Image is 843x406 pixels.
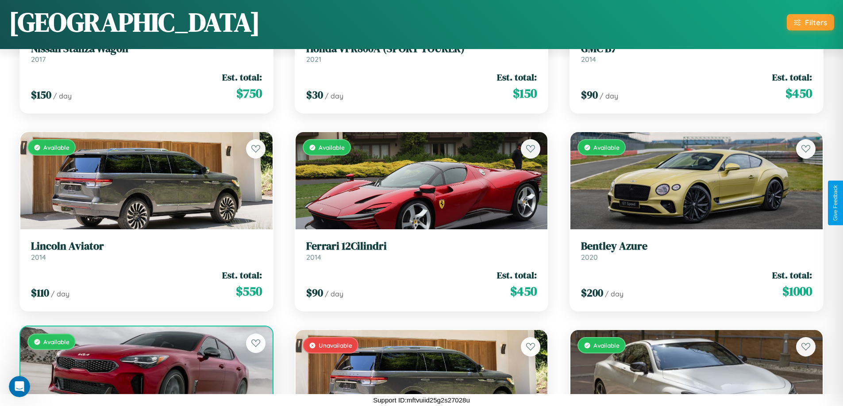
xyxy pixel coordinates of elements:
[772,71,812,83] span: Est. total:
[31,253,46,262] span: 2014
[581,55,596,64] span: 2014
[306,240,537,262] a: Ferrari 12Cilindri2014
[43,144,69,151] span: Available
[306,285,323,300] span: $ 90
[787,14,834,30] button: Filters
[325,91,343,100] span: / day
[222,269,262,281] span: Est. total:
[31,240,262,262] a: Lincoln Aviator2014
[593,144,620,151] span: Available
[306,55,321,64] span: 2021
[497,269,537,281] span: Est. total:
[319,144,345,151] span: Available
[236,84,262,102] span: $ 750
[785,84,812,102] span: $ 450
[581,87,598,102] span: $ 90
[600,91,618,100] span: / day
[605,289,624,298] span: / day
[373,394,470,406] p: Support ID: mftvuiid25g2s27028u
[31,42,262,64] a: Nissan Stanza Wagon2017
[9,376,30,397] iframe: Intercom live chat
[222,71,262,83] span: Est. total:
[306,87,323,102] span: $ 30
[306,42,537,55] h3: Honda VFR800A (SPORT TOURER)
[513,84,537,102] span: $ 150
[325,289,343,298] span: / day
[581,42,812,64] a: GMC B72014
[581,240,812,253] h3: Bentley Azure
[593,341,620,349] span: Available
[581,240,812,262] a: Bentley Azure2020
[9,4,260,40] h1: [GEOGRAPHIC_DATA]
[306,240,537,253] h3: Ferrari 12Cilindri
[53,91,72,100] span: / day
[782,282,812,300] span: $ 1000
[306,253,321,262] span: 2014
[772,269,812,281] span: Est. total:
[31,240,262,253] h3: Lincoln Aviator
[319,341,352,349] span: Unavailable
[805,18,827,27] div: Filters
[510,282,537,300] span: $ 450
[832,185,839,221] div: Give Feedback
[51,289,69,298] span: / day
[581,285,603,300] span: $ 200
[43,338,69,345] span: Available
[581,253,598,262] span: 2020
[236,282,262,300] span: $ 550
[306,42,537,64] a: Honda VFR800A (SPORT TOURER)2021
[31,87,51,102] span: $ 150
[31,55,46,64] span: 2017
[31,285,49,300] span: $ 110
[497,71,537,83] span: Est. total:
